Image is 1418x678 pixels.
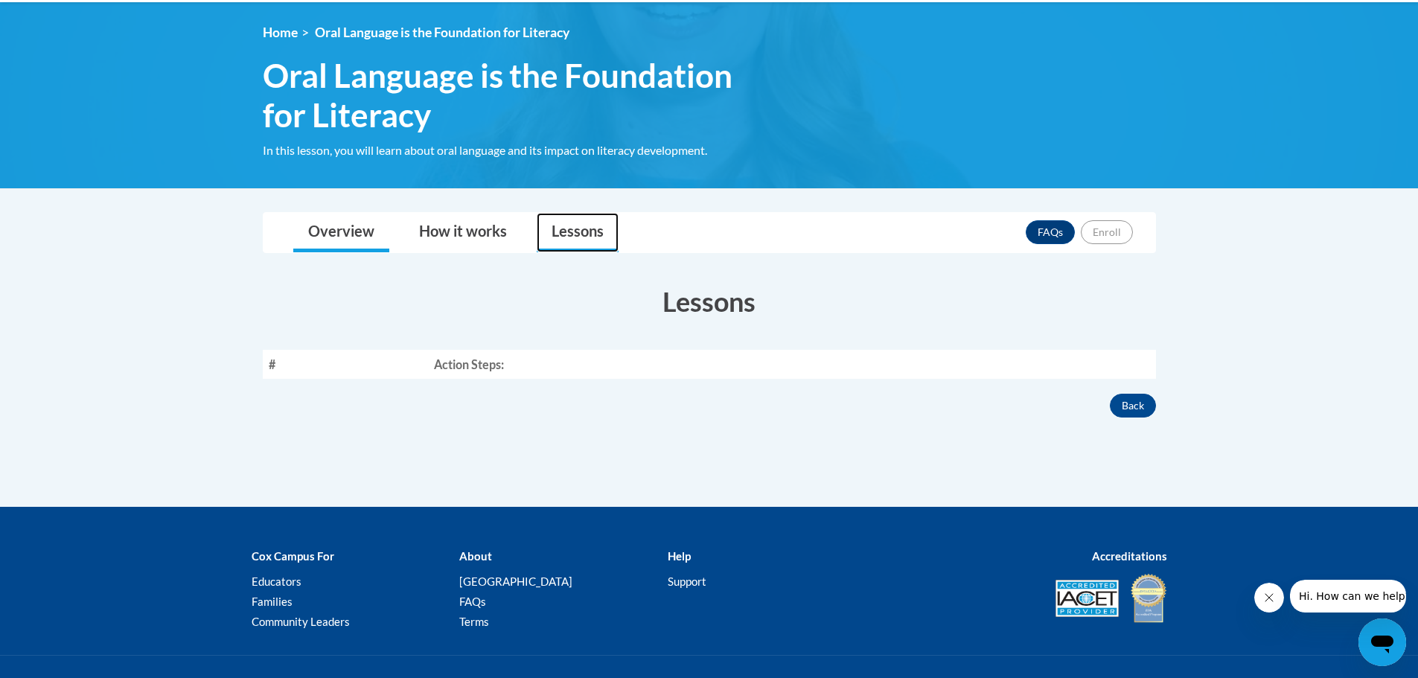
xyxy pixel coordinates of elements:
[1290,580,1406,613] iframe: Message from company
[252,615,350,628] a: Community Leaders
[252,595,293,608] a: Families
[293,213,389,252] a: Overview
[9,10,121,22] span: Hi. How can we help?
[263,56,776,135] span: Oral Language is the Foundation for Literacy
[1130,572,1167,624] img: IDA® Accredited
[537,213,619,252] a: Lessons
[459,549,492,563] b: About
[263,350,428,379] th: #
[263,142,776,159] div: In this lesson, you will learn about oral language and its impact on literacy development.
[252,575,301,588] a: Educators
[252,549,334,563] b: Cox Campus For
[315,25,569,40] span: Oral Language is the Foundation for Literacy
[263,283,1156,320] h3: Lessons
[1358,618,1406,666] iframe: Button to launch messaging window
[1092,549,1167,563] b: Accreditations
[459,575,572,588] a: [GEOGRAPHIC_DATA]
[1026,220,1075,244] a: FAQs
[263,25,298,40] a: Home
[668,549,691,563] b: Help
[1254,583,1284,613] iframe: Close message
[1081,220,1133,244] button: Enroll
[404,213,522,252] a: How it works
[1110,394,1156,418] button: Back
[1055,580,1119,617] img: Accredited IACET® Provider
[459,595,486,608] a: FAQs
[428,350,1156,379] th: Action Steps:
[459,615,489,628] a: Terms
[668,575,706,588] a: Support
